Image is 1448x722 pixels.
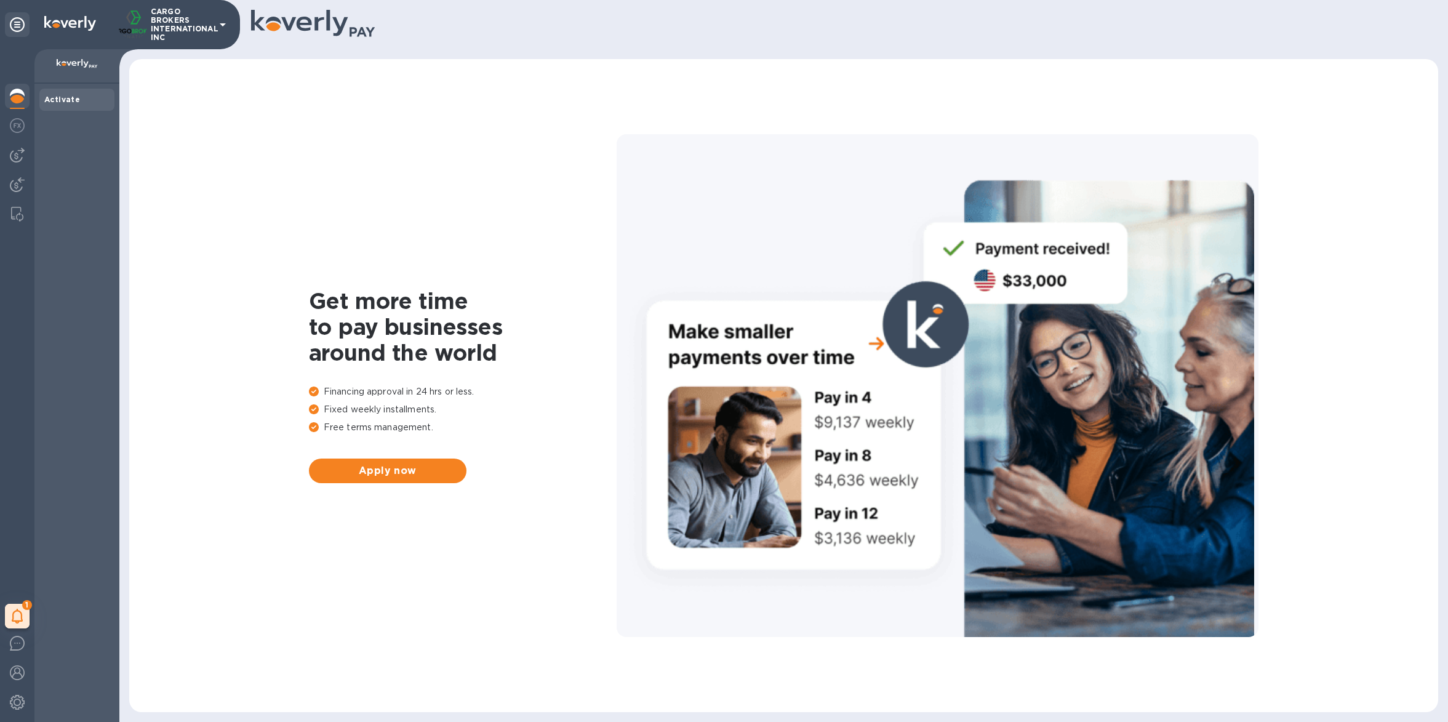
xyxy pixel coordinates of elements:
button: Apply now [309,459,466,483]
p: Fixed weekly installments. [309,403,617,416]
p: Free terms management. [309,421,617,434]
b: Activate [44,95,80,104]
h1: Get more time to pay businesses around the world [309,288,617,366]
span: Apply now [319,463,457,478]
div: Unpin categories [5,12,30,37]
img: Foreign exchange [10,118,25,133]
img: Logo [44,16,96,31]
p: CARGO BROKERS INTERNATIONAL INC [151,7,212,42]
span: 1 [22,600,32,610]
p: Financing approval in 24 hrs or less. [309,385,617,398]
